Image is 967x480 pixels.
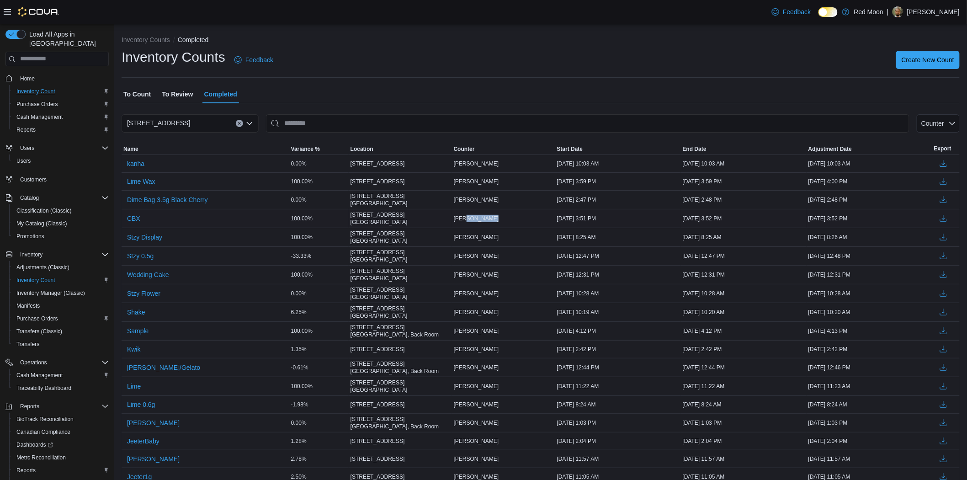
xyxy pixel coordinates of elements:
[454,419,499,427] span: [PERSON_NAME]
[13,414,109,425] span: BioTrack Reconciliation
[807,453,932,464] div: [DATE] 11:57 AM
[807,381,932,392] div: [DATE] 11:23 AM
[807,399,932,410] div: [DATE] 8:24 AM
[16,401,43,412] button: Reports
[454,215,499,222] span: [PERSON_NAME]
[289,453,349,464] div: 2.78%
[13,370,66,381] a: Cash Management
[16,357,51,368] button: Operations
[13,218,109,229] span: My Catalog (Classic)
[854,6,884,17] p: Red Moon
[289,232,349,243] div: 100.00%
[349,399,452,410] div: [STREET_ADDRESS]
[681,453,807,464] div: [DATE] 11:57 AM
[127,251,154,261] span: Stzy 0.5g
[123,287,164,300] button: Stzy Flower
[289,158,349,169] div: 0.00%
[127,177,155,186] span: Lime Wax
[681,194,807,205] div: [DATE] 2:48 PM
[681,176,807,187] div: [DATE] 3:59 PM
[681,362,807,373] div: [DATE] 12:44 PM
[13,155,34,166] a: Users
[555,144,681,155] button: Start Date
[454,271,499,278] span: [PERSON_NAME]
[289,288,349,299] div: 0.00%
[9,204,112,217] button: Classification (Classic)
[16,401,109,412] span: Reports
[231,51,277,69] a: Feedback
[13,275,59,286] a: Inventory Count
[555,232,681,243] div: [DATE] 8:25 AM
[16,315,58,322] span: Purchase Orders
[9,451,112,464] button: Metrc Reconciliation
[13,262,73,273] a: Adjustments (Classic)
[16,467,36,474] span: Reports
[555,307,681,318] div: [DATE] 10:19 AM
[16,143,109,154] span: Users
[127,382,141,391] span: Lime
[123,230,166,244] button: Stzy Display
[123,85,151,103] span: To Count
[13,205,75,216] a: Classification (Classic)
[9,312,112,325] button: Purchase Orders
[454,455,499,463] span: [PERSON_NAME]
[16,174,50,185] a: Customers
[13,370,109,381] span: Cash Management
[349,247,452,265] div: [STREET_ADDRESS][GEOGRAPHIC_DATA]
[9,287,112,299] button: Inventory Manager (Classic)
[13,300,109,311] span: Manifests
[13,452,109,463] span: Metrc Reconciliation
[349,436,452,447] div: [STREET_ADDRESS]
[13,427,74,437] a: Canadian Compliance
[162,85,193,103] span: To Review
[122,144,289,155] button: Name
[20,251,43,258] span: Inventory
[9,369,112,382] button: Cash Management
[16,157,31,165] span: Users
[13,124,109,135] span: Reports
[9,426,112,438] button: Canadian Compliance
[454,309,499,316] span: [PERSON_NAME]
[9,123,112,136] button: Reports
[20,194,39,202] span: Catalog
[123,268,173,282] button: Wedding Cake
[807,288,932,299] div: [DATE] 10:28 AM
[123,324,152,338] button: Sample
[122,48,225,66] h1: Inventory Counts
[20,75,35,82] span: Home
[454,327,499,335] span: [PERSON_NAME]
[13,339,43,350] a: Transfers
[902,55,954,64] span: Create New Count
[127,159,144,168] span: kanha
[452,144,555,155] button: Counter
[16,192,109,203] span: Catalog
[351,145,373,153] span: Location
[123,249,157,263] button: Stzy 0.5g
[555,213,681,224] div: [DATE] 3:51 PM
[917,114,960,133] button: Counter
[16,441,53,448] span: Dashboards
[16,328,62,335] span: Transfers (Classic)
[349,453,452,464] div: [STREET_ADDRESS]
[9,325,112,338] button: Transfers (Classic)
[16,101,58,108] span: Purchase Orders
[555,269,681,280] div: [DATE] 12:31 PM
[2,192,112,204] button: Catalog
[2,356,112,369] button: Operations
[13,124,39,135] a: Reports
[9,217,112,230] button: My Catalog (Classic)
[783,7,811,16] span: Feedback
[13,326,66,337] a: Transfers (Classic)
[123,398,159,411] button: Lime 0.6g
[349,303,452,321] div: [STREET_ADDRESS][GEOGRAPHIC_DATA]
[289,362,349,373] div: -0.61%
[807,251,932,261] div: [DATE] 12:48 PM
[13,383,109,394] span: Traceabilty Dashboard
[127,117,190,128] span: [STREET_ADDRESS]
[454,437,499,445] span: [PERSON_NAME]
[807,362,932,373] div: [DATE] 12:46 PM
[681,436,807,447] div: [DATE] 2:04 PM
[349,322,452,340] div: [STREET_ADDRESS][GEOGRAPHIC_DATA], Back Room
[555,453,681,464] div: [DATE] 11:57 AM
